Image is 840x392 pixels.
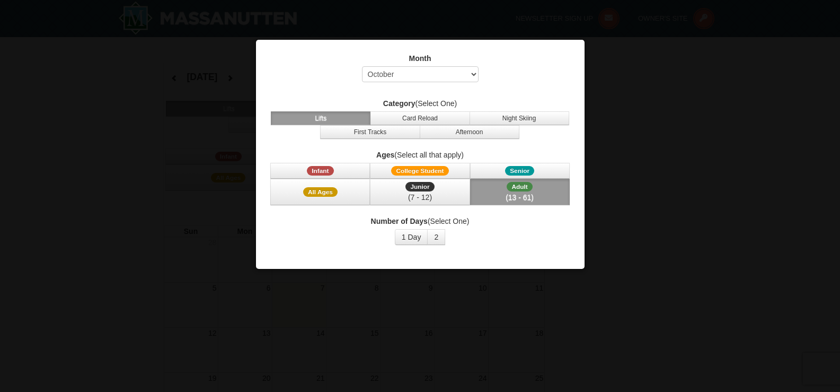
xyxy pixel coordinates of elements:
div: (13 - 61) [477,192,563,203]
strong: Number of Days [371,217,428,225]
button: Night Skiing [470,111,569,125]
button: Junior (7 - 12) [370,179,470,205]
button: 2 [427,229,445,245]
span: Junior [405,182,434,191]
button: Infant [270,163,370,179]
span: All Ages [303,187,338,197]
label: (Select One) [269,216,571,227]
button: 1 Day [395,229,428,245]
button: All Ages [270,179,370,205]
button: College Student [370,163,470,179]
div: (7 - 12) [377,192,463,203]
button: Senior [470,163,570,179]
strong: Month [409,54,431,63]
strong: Ages [376,151,394,159]
span: Adult [507,182,532,191]
button: First Tracks [320,125,420,139]
strong: Category [383,99,415,108]
button: Afternoon [420,125,519,139]
button: Adult (13 - 61) [470,179,570,205]
label: (Select One) [269,98,571,109]
label: (Select all that apply) [269,150,571,160]
span: College Student [391,166,448,176]
button: Lifts [271,111,370,125]
span: Senior [505,166,534,176]
button: Card Reload [370,111,470,125]
span: Infant [307,166,333,176]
